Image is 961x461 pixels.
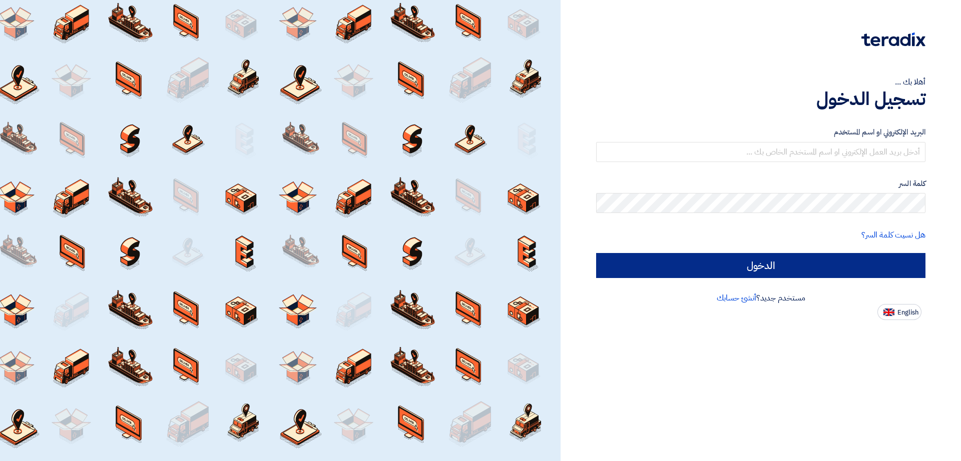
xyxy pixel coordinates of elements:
[897,309,918,316] span: English
[596,88,925,110] h1: تسجيل الدخول
[596,178,925,189] label: كلمة السر
[877,304,921,320] button: English
[596,253,925,278] input: الدخول
[861,32,925,46] img: Teradix logo
[596,142,925,162] input: أدخل بريد العمل الإلكتروني او اسم المستخدم الخاص بك ...
[596,126,925,138] label: البريد الإلكتروني او اسم المستخدم
[596,292,925,304] div: مستخدم جديد؟
[596,76,925,88] div: أهلا بك ...
[861,229,925,241] a: هل نسيت كلمة السر؟
[717,292,756,304] a: أنشئ حسابك
[883,308,894,316] img: en-US.png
